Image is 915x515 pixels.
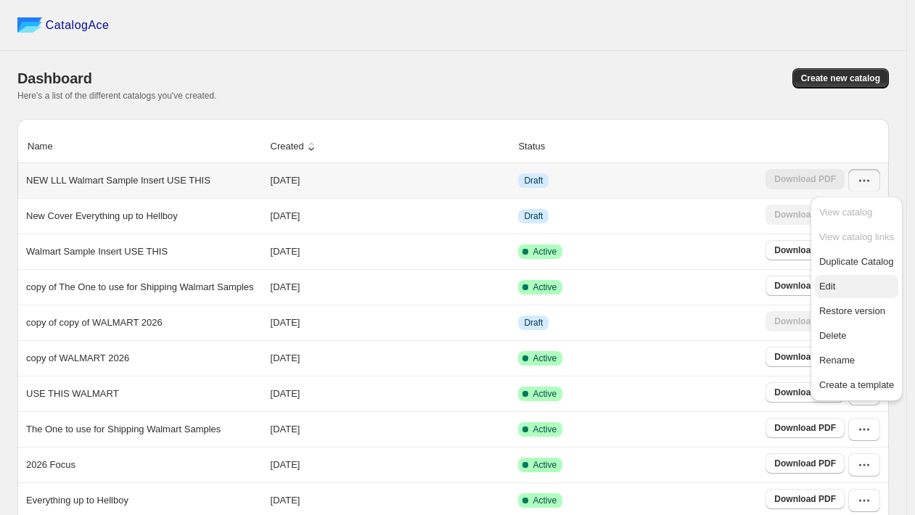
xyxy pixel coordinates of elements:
[25,133,70,160] button: Name
[801,73,880,84] span: Create new catalog
[524,175,543,186] span: Draft
[533,353,557,364] span: Active
[819,305,885,316] span: Restore version
[533,281,557,293] span: Active
[533,246,557,257] span: Active
[17,91,217,101] span: Here's a list of the different catalogs you've created.
[26,422,221,437] p: The One to use for Shipping Walmart Samples
[266,447,514,482] td: [DATE]
[26,244,168,259] p: Walmart Sample Insert USE THIS
[819,355,855,366] span: Rename
[533,459,557,471] span: Active
[266,198,514,234] td: [DATE]
[17,70,92,86] span: Dashboard
[516,133,562,160] button: Status
[766,418,845,438] a: Download PDF
[266,305,514,340] td: [DATE]
[766,347,845,367] a: Download PDF
[266,376,514,411] td: [DATE]
[774,387,836,398] span: Download PDF
[774,458,836,469] span: Download PDF
[266,163,514,198] td: [DATE]
[533,388,557,400] span: Active
[819,281,835,292] span: Edit
[792,68,889,88] button: Create new catalog
[266,340,514,376] td: [DATE]
[524,210,543,222] span: Draft
[533,424,557,435] span: Active
[266,234,514,269] td: [DATE]
[17,17,42,33] img: catalog ace
[524,317,543,329] span: Draft
[46,18,110,33] span: CatalogAce
[26,173,210,188] p: NEW LLL Walmart Sample Insert USE THIS
[766,276,845,296] a: Download PDF
[819,330,847,341] span: Delete
[774,351,836,363] span: Download PDF
[26,387,119,401] p: USE THIS WALMART
[533,495,557,506] span: Active
[26,316,163,330] p: copy of copy of WALMART 2026
[766,489,845,509] a: Download PDF
[266,269,514,305] td: [DATE]
[819,231,894,242] span: View catalog links
[819,207,872,218] span: View catalog
[266,411,514,447] td: [DATE]
[774,493,836,505] span: Download PDF
[26,209,178,223] p: New Cover Everything up to Hellboy
[26,458,75,472] p: 2026 Focus
[26,280,254,294] p: copy of The One to use for Shipping Walmart Samples
[819,379,894,390] span: Create a template
[774,280,836,292] span: Download PDF
[268,133,321,160] button: Created
[774,244,836,256] span: Download PDF
[766,382,845,403] a: Download PDF
[819,256,894,267] span: Duplicate Catalog
[26,493,128,508] p: Everything up to Hellboy
[766,240,845,260] a: Download PDF
[26,351,129,366] p: copy of WALMART 2026
[774,422,836,434] span: Download PDF
[766,453,845,474] a: Download PDF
